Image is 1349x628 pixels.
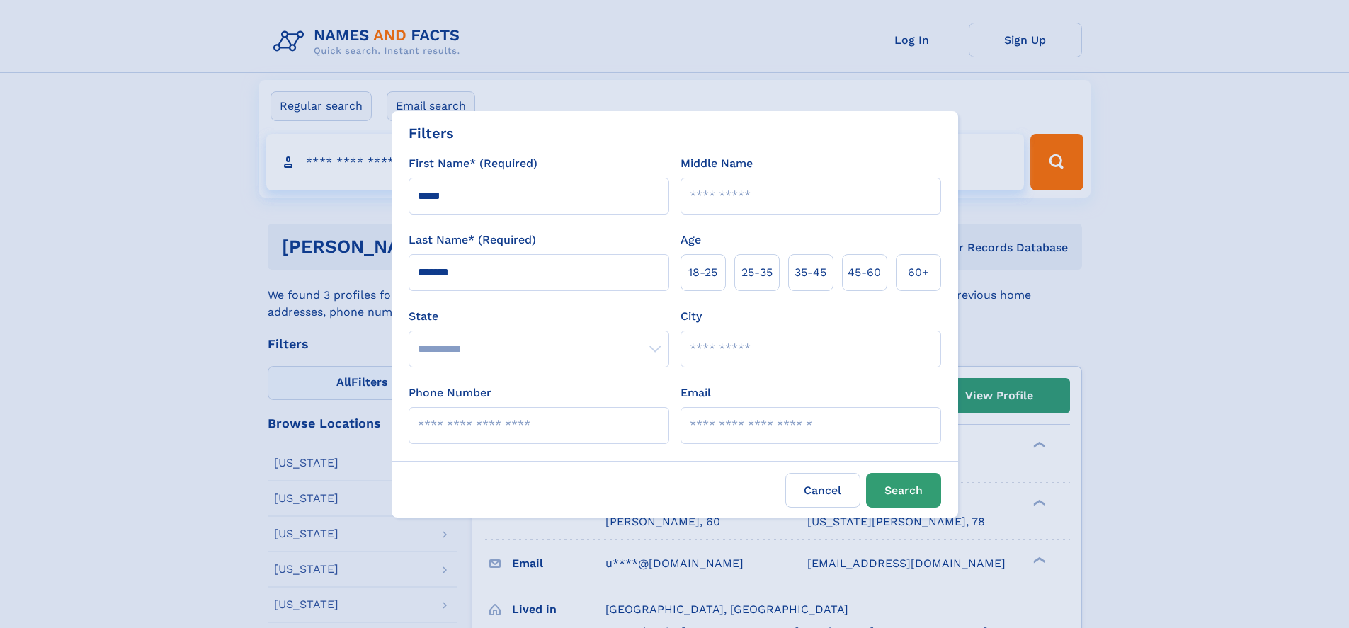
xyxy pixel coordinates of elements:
[681,155,753,172] label: Middle Name
[409,122,454,144] div: Filters
[409,308,669,325] label: State
[848,264,881,281] span: 45‑60
[866,473,941,508] button: Search
[681,232,701,249] label: Age
[688,264,717,281] span: 18‑25
[908,264,929,281] span: 60+
[785,473,860,508] label: Cancel
[681,384,711,401] label: Email
[741,264,773,281] span: 25‑35
[409,384,491,401] label: Phone Number
[795,264,826,281] span: 35‑45
[681,308,702,325] label: City
[409,232,536,249] label: Last Name* (Required)
[409,155,537,172] label: First Name* (Required)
